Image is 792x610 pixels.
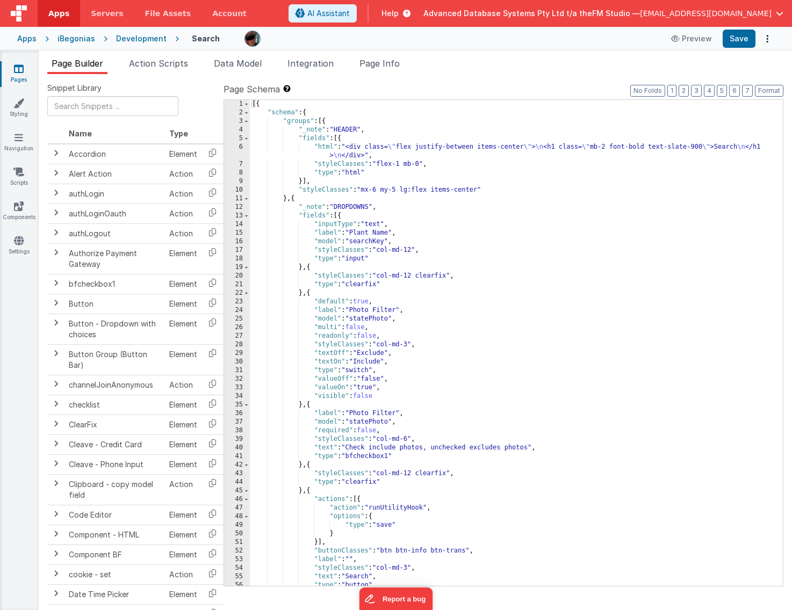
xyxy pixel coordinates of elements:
[145,8,191,19] span: File Assets
[165,375,201,395] td: Action
[224,435,250,444] div: 39
[224,444,250,452] div: 40
[691,85,702,97] button: 3
[64,314,165,344] td: Button - Dropdown with choices
[224,306,250,315] div: 24
[224,315,250,323] div: 25
[224,237,250,246] div: 16
[64,395,165,415] td: checklist
[224,512,250,521] div: 48
[224,134,250,143] div: 5
[423,8,640,19] span: Advanced Database Systems Pty Ltd t/a theFM Studio —
[64,474,165,505] td: Clipboard - copy model field
[116,33,167,44] div: Development
[224,521,250,529] div: 49
[760,31,775,46] button: Options
[57,33,95,44] div: iBegonias
[91,8,123,19] span: Servers
[165,294,201,314] td: Element
[224,426,250,435] div: 38
[287,58,334,69] span: Integration
[704,85,715,97] button: 4
[64,564,165,584] td: cookie - set
[64,274,165,294] td: bfcheckbox1
[224,486,250,495] div: 45
[165,204,201,223] td: Action
[192,34,220,42] h4: Search
[224,323,250,332] div: 26
[69,129,92,138] span: Name
[64,184,165,204] td: authLogin
[165,223,201,243] td: Action
[224,469,250,478] div: 43
[17,33,37,44] div: Apps
[307,8,350,19] span: AI Assistant
[224,495,250,504] div: 46
[423,8,783,19] button: Advanced Database Systems Pty Ltd t/a theFM Studio — [EMAIL_ADDRESS][DOMAIN_NAME]
[245,31,260,46] img: 51bd7b176fb848012b2e1c8b642a23b7
[224,117,250,126] div: 3
[679,85,689,97] button: 2
[224,366,250,375] div: 31
[224,461,250,469] div: 42
[64,454,165,474] td: Cleave - Phone Input
[224,263,250,272] div: 19
[169,129,188,138] span: Type
[64,525,165,544] td: Component - HTML
[165,243,201,274] td: Element
[224,538,250,547] div: 51
[224,418,250,426] div: 37
[165,184,201,204] td: Action
[224,504,250,512] div: 47
[224,272,250,280] div: 20
[224,401,250,409] div: 35
[165,314,201,344] td: Element
[224,340,250,349] div: 28
[214,58,262,69] span: Data Model
[224,358,250,366] div: 30
[224,108,250,117] div: 2
[224,83,280,96] span: Page Schema
[129,58,188,69] span: Action Scripts
[224,212,250,220] div: 13
[224,246,250,255] div: 17
[640,8,772,19] span: [EMAIL_ADDRESS][DOMAIN_NAME]
[165,505,201,525] td: Element
[165,344,201,375] td: Element
[723,30,755,48] button: Save
[224,177,250,186] div: 9
[289,4,357,23] button: AI Assistant
[64,434,165,454] td: Cleave - Credit Card
[64,375,165,395] td: channelJoinAnonymous
[224,100,250,108] div: 1
[224,529,250,538] div: 50
[224,409,250,418] div: 36
[742,85,753,97] button: 7
[165,274,201,294] td: Element
[359,587,433,610] iframe: Marker.io feedback button
[165,525,201,544] td: Element
[717,85,727,97] button: 5
[224,186,250,194] div: 10
[64,544,165,564] td: Component BF
[52,58,103,69] span: Page Builder
[224,572,250,581] div: 55
[630,85,665,97] button: No Folds
[165,584,201,604] td: Element
[359,58,400,69] span: Page Info
[64,204,165,223] td: authLoginOauth
[224,289,250,297] div: 22
[224,392,250,401] div: 34
[224,126,250,134] div: 4
[64,294,165,314] td: Button
[47,83,102,93] span: Snippet Library
[224,375,250,383] div: 32
[165,395,201,415] td: Element
[165,144,201,164] td: Element
[224,255,250,263] div: 18
[224,332,250,340] div: 27
[64,223,165,243] td: authLogout
[165,564,201,584] td: Action
[665,30,718,47] button: Preview
[381,8,399,19] span: Help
